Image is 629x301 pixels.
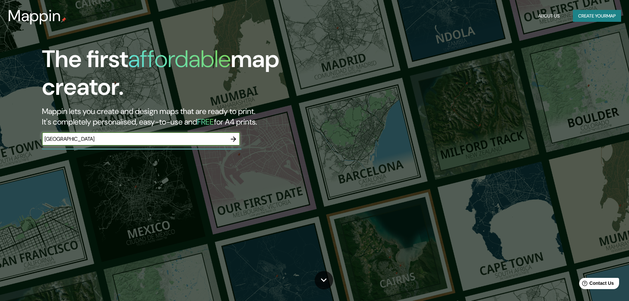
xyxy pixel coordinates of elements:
img: mappin-pin [61,17,66,22]
button: About Us [536,10,562,22]
button: Create yourmap [573,10,621,22]
h3: Mappin [8,7,61,25]
input: Choose your favourite place [42,135,227,143]
h2: Mappin lets you create and design maps that are ready to print. It's completely personalised, eas... [42,106,357,127]
h1: The first map creator. [42,45,357,106]
h1: affordable [128,44,231,74]
h5: FREE [197,117,214,127]
iframe: Help widget launcher [570,275,622,294]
